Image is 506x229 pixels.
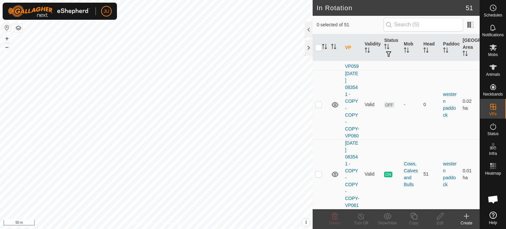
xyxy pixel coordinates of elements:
a: [DATE] 083541 - COPY - COPY - COPY-VP059 [345,1,359,69]
span: Notifications [482,33,504,37]
span: Schedules [484,13,502,17]
a: [DATE] 083541 - COPY - COPY - COPY-VP060 [345,71,359,138]
p-sorticon: Activate to sort [322,45,327,50]
p-sorticon: Activate to sort [423,48,429,54]
th: [GEOGRAPHIC_DATA] Area [460,34,480,61]
span: OFF [384,102,394,108]
span: JU [103,8,109,15]
td: 0.02 ha [460,70,480,139]
td: 0 [421,70,440,139]
span: Heatmap [485,171,501,175]
h2: In Rotation [317,4,466,12]
a: western paddock [443,92,457,118]
span: Infra [489,152,497,156]
div: Open chat [483,189,503,209]
p-sorticon: Activate to sort [365,48,370,54]
a: [DATE] 083541 - COPY - COPY - COPY-VP061 [345,140,359,208]
p-sorticon: Activate to sort [443,48,448,54]
span: Help [489,221,497,225]
a: Help [480,209,506,227]
td: 0.01 ha [460,139,480,209]
p-sorticon: Activate to sort [404,48,409,54]
button: i [302,219,310,226]
span: 51 [466,3,473,13]
div: Create [453,220,480,226]
a: Privacy Policy [130,220,155,226]
a: western paddock [443,161,457,187]
th: Mob [401,34,421,61]
span: Mobs [488,53,498,57]
img: Gallagher Logo [8,5,90,17]
input: Search (S) [383,18,463,32]
span: ON [384,172,392,177]
button: – [3,43,11,51]
th: Paddock [440,34,460,61]
td: 51 [421,139,440,209]
div: Turn Off [348,220,374,226]
td: Valid [362,139,382,209]
th: Validity [362,34,382,61]
span: Neckbands [483,92,503,96]
th: Status [381,34,401,61]
a: Contact Us [163,220,182,226]
p-sorticon: Activate to sort [384,45,389,50]
th: VP [342,34,362,61]
td: Valid [362,70,382,139]
p-sorticon: Activate to sort [331,45,336,50]
span: Delete [329,221,341,225]
span: VPs [489,112,496,116]
th: Head [421,34,440,61]
div: Copy [401,220,427,226]
div: Edit [427,220,453,226]
span: Status [487,132,498,136]
span: i [305,219,307,225]
span: Animals [486,72,500,76]
div: Cows, Calves and Bulls [404,160,418,188]
p-sorticon: Activate to sort [463,52,468,57]
div: Show/Hide [374,220,401,226]
button: Reset Map [3,24,11,32]
span: 0 selected of 51 [317,21,383,28]
button: Map Layers [14,24,22,32]
button: + [3,35,11,43]
div: - [404,101,418,108]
